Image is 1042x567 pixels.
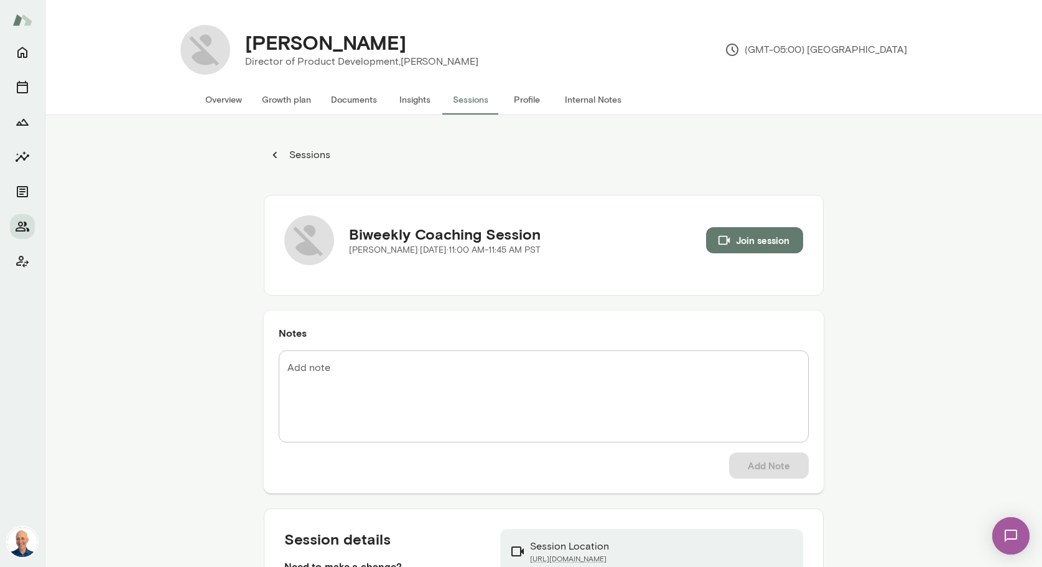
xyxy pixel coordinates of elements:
button: Documents [10,179,35,204]
h4: [PERSON_NAME] [245,30,406,54]
button: Documents [321,85,387,115]
img: Mento [12,8,32,32]
img: Anthony Schmill [284,215,334,265]
button: Sessions [264,143,337,167]
button: Insights [387,85,443,115]
button: Members [10,214,35,239]
button: Join session [706,227,803,253]
button: Insights [10,144,35,169]
img: Anthony Schmill [180,25,230,75]
button: Internal Notes [555,85,631,115]
button: Profile [499,85,555,115]
a: [URL][DOMAIN_NAME] [530,554,609,564]
p: Sessions [287,148,330,162]
button: Growth plan [252,85,321,115]
button: Overview [195,85,252,115]
button: Home [10,40,35,65]
button: Sessions [10,75,35,100]
button: Growth Plan [10,110,35,134]
p: (GMT-05:00) [GEOGRAPHIC_DATA] [725,42,907,57]
p: Director of Product Development, [PERSON_NAME] [245,54,478,69]
h5: Session details [284,529,481,549]
img: Mark Lazen [7,527,37,557]
h6: Notes [279,326,809,340]
p: [PERSON_NAME] · [DATE] · 11:00 AM-11:45 AM PST [349,244,541,256]
button: Client app [10,249,35,274]
p: Session Location [530,539,609,554]
button: Sessions [443,85,499,115]
h5: Biweekly Coaching Session [349,224,541,244]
